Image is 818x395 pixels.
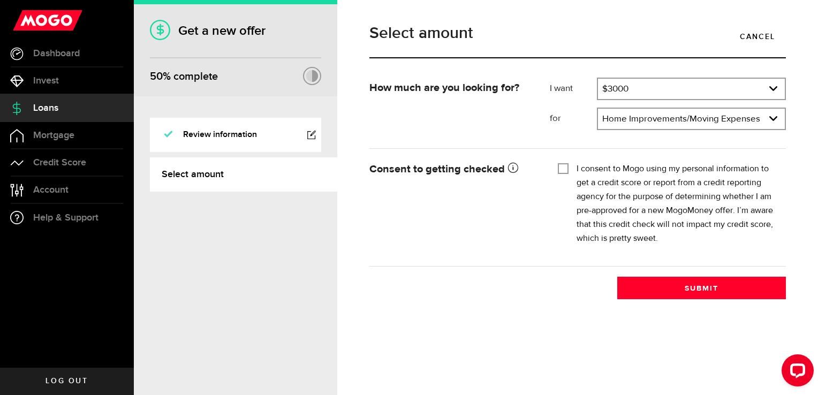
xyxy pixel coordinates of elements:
[33,49,80,58] span: Dashboard
[550,82,597,95] label: I want
[33,158,86,168] span: Credit Score
[577,162,778,246] label: I consent to Mogo using my personal information to get a credit score or report from a credit rep...
[150,67,218,86] div: % complete
[550,112,597,125] label: for
[617,277,786,299] button: Submit
[598,109,785,129] a: expand select
[33,103,58,113] span: Loans
[369,82,519,93] strong: How much are you looking for?
[773,350,818,395] iframe: LiveChat chat widget
[558,162,569,173] input: I consent to Mogo using my personal information to get a credit score or report from a credit rep...
[33,185,69,195] span: Account
[46,377,88,385] span: Log out
[33,131,74,140] span: Mortgage
[150,23,321,39] h1: Get a new offer
[33,76,59,86] span: Invest
[369,164,518,174] strong: Consent to getting checked
[598,79,785,99] a: expand select
[150,70,163,83] span: 50
[150,118,321,152] a: Review information
[729,25,786,48] a: Cancel
[150,157,337,192] a: Select amount
[33,213,99,223] span: Help & Support
[369,25,786,41] h1: Select amount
